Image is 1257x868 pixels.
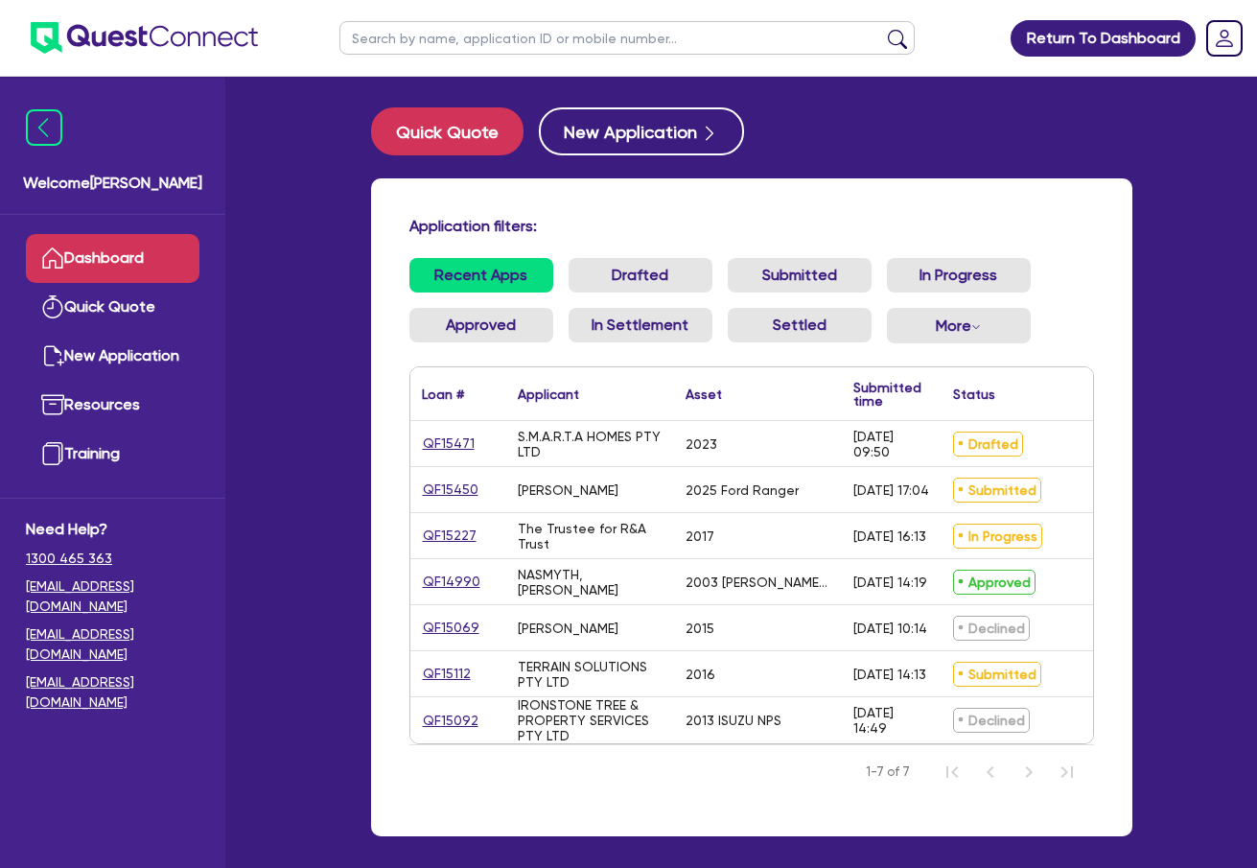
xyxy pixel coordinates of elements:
[569,308,712,342] a: In Settlement
[422,479,479,501] a: QF15450
[853,381,921,408] div: Submitted time
[26,332,199,381] a: New Application
[422,617,480,639] a: QF15069
[728,258,872,293] a: Submitted
[26,518,199,541] span: Need Help?
[953,432,1023,457] span: Drafted
[518,482,618,498] div: [PERSON_NAME]
[1199,13,1249,63] a: Dropdown toggle
[971,753,1010,791] button: Previous Page
[518,697,663,743] div: IRONSTONE TREE & PROPERTY SERVICES PTY LTD
[31,22,258,54] img: quest-connect-logo-blue
[686,621,714,636] div: 2015
[422,387,464,401] div: Loan #
[422,571,481,593] a: QF14990
[953,570,1036,595] span: Approved
[339,21,915,55] input: Search by name, application ID or mobile number...
[686,667,715,682] div: 2016
[41,295,64,318] img: quick-quote
[26,234,199,283] a: Dashboard
[866,762,910,782] span: 1-7 of 7
[26,430,199,479] a: Training
[887,308,1031,343] button: Dropdown toggle
[853,429,930,459] div: [DATE] 09:50
[569,258,712,293] a: Drafted
[518,521,663,551] div: The Trustee for R&A Trust
[26,283,199,332] a: Quick Quote
[26,551,112,566] tcxspan: Call 1300 465 363 via 3CX
[422,663,472,685] a: QF15112
[422,525,477,547] a: QF15227
[853,575,927,590] div: [DATE] 14:19
[686,528,714,544] div: 2017
[26,672,199,713] a: [EMAIL_ADDRESS][DOMAIN_NAME]
[728,308,872,342] a: Settled
[953,387,995,401] div: Status
[518,429,663,459] div: S.M.A.R.T.A HOMES PTY LTD
[371,107,524,155] button: Quick Quote
[953,708,1030,733] span: Declined
[409,258,553,293] a: Recent Apps
[853,528,926,544] div: [DATE] 16:13
[41,393,64,416] img: resources
[686,482,799,498] div: 2025 Ford Ranger
[686,713,781,728] div: 2013 ISUZU NPS
[1011,20,1196,57] a: Return To Dashboard
[518,621,618,636] div: [PERSON_NAME]
[686,575,830,590] div: 2003 [PERSON_NAME] Value Liner Prime Mover Day Cab
[518,567,663,598] div: NASMYTH, [PERSON_NAME]
[26,109,62,146] img: icon-menu-close
[26,624,199,665] a: [EMAIL_ADDRESS][DOMAIN_NAME]
[26,381,199,430] a: Resources
[518,387,579,401] div: Applicant
[41,442,64,465] img: training
[41,344,64,367] img: new-application
[953,616,1030,641] span: Declined
[686,436,717,452] div: 2023
[409,308,553,342] a: Approved
[853,705,930,736] div: [DATE] 14:49
[853,621,927,636] div: [DATE] 10:14
[371,107,539,155] a: Quick Quote
[26,576,199,617] a: [EMAIL_ADDRESS][DOMAIN_NAME]
[953,524,1042,549] span: In Progress
[887,258,1031,293] a: In Progress
[422,710,479,732] a: QF15092
[422,433,476,455] a: QF15471
[539,107,744,155] button: New Application
[853,667,926,682] div: [DATE] 14:13
[853,482,929,498] div: [DATE] 17:04
[953,478,1041,503] span: Submitted
[409,217,1094,235] h4: Application filters:
[953,662,1041,687] span: Submitted
[933,753,971,791] button: First Page
[23,172,202,195] span: Welcome [PERSON_NAME]
[1010,753,1048,791] button: Next Page
[686,387,722,401] div: Asset
[1048,753,1086,791] button: Last Page
[518,659,663,690] div: TERRAIN SOLUTIONS PTY LTD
